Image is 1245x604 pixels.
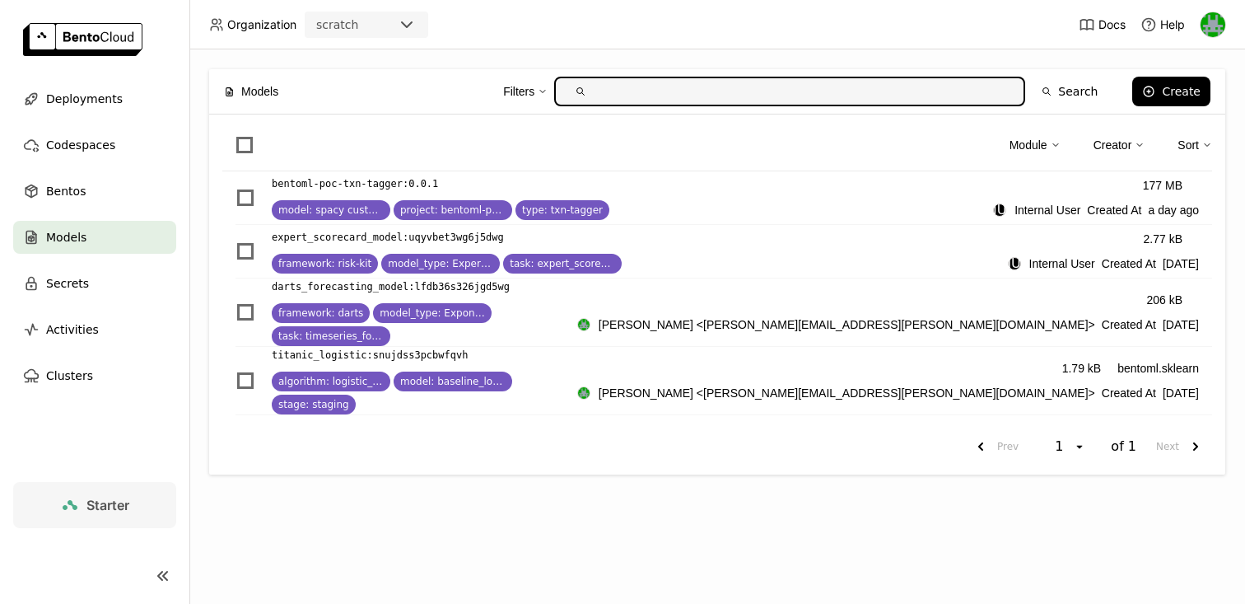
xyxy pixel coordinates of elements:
li: List item [222,279,1212,347]
div: Internal User [1008,257,1021,270]
div: 206 kB [1146,291,1182,309]
button: previous page. current page 1 of 1 [964,432,1025,461]
div: Module [1010,128,1061,162]
div: 177 MB [1143,176,1182,194]
button: Create [1132,77,1210,106]
div: bentoml.sklearn [1117,359,1199,377]
div: Created At [577,316,1199,334]
a: Secrets [13,267,176,300]
div: IU [1009,258,1020,269]
div: Module [1010,136,1047,154]
li: List item [222,347,1212,415]
a: Bentos [13,175,176,208]
span: Models [241,82,278,101]
div: IU [994,204,1005,216]
p: expert_scorecard_model : uqyvbet3wg6j5dwg [272,229,504,246]
a: darts_forecasting_model:lfdb36s326jgd5wg [272,279,577,295]
span: [DATE] [1163,255,1199,273]
p: bentoml-poc-txn-tagger : 0.0.1 [272,176,438,192]
div: Creator [1093,128,1145,162]
span: model_type: ExpertScorecard [388,257,493,270]
span: model: baseline_logistic_regression [400,375,506,388]
span: Starter [86,497,129,513]
span: task: timeseries_forecasting [278,330,384,343]
span: project: bentoml-poc-txn-tagger [400,204,506,217]
span: Models [46,227,86,247]
span: Internal User [1014,201,1080,219]
span: Secrets [46,274,89,293]
li: List item [222,171,1212,225]
a: Clusters [13,359,176,392]
div: Created At [993,201,1199,219]
a: Models [13,221,176,254]
span: framework: darts [278,307,363,320]
span: task: expert_scorecard [510,257,615,270]
span: model_type: ExponentialSmoothing [380,307,485,320]
a: Deployments [13,82,176,115]
span: algorithm: logistic_regression [278,375,384,388]
span: Codespaces [46,135,115,155]
span: stage: staging [278,398,349,411]
div: Sort [1177,136,1199,154]
div: Creator [1093,136,1132,154]
img: Sean Hickey [578,319,590,330]
span: Bentos [46,181,86,201]
span: type: txn-tagger [522,204,603,217]
span: framework: risk-kit [278,257,371,270]
span: Clusters [46,366,93,386]
div: Created At [577,384,1199,402]
span: Deployments [46,89,123,109]
span: [PERSON_NAME] <[PERSON_NAME][EMAIL_ADDRESS][PERSON_NAME][DOMAIN_NAME]> [599,384,1095,402]
div: Help [1140,16,1185,33]
button: next page. current page 1 of 1 [1149,432,1212,461]
div: 1.79 kB [1062,359,1101,377]
div: Create [1162,85,1201,98]
a: Activities [13,313,176,346]
li: List item [222,225,1212,279]
a: bentoml-poc-txn-tagger:0.0.1 [272,176,993,192]
span: [PERSON_NAME] <[PERSON_NAME][EMAIL_ADDRESS][PERSON_NAME][DOMAIN_NAME]> [599,316,1095,334]
span: Docs [1098,17,1126,32]
a: titanic_logistic:snujdss3pcbwfqvh [272,347,577,363]
a: Codespaces [13,129,176,162]
span: model: spacy custom [278,204,384,217]
span: Organization [227,17,296,32]
span: [DATE] [1163,316,1199,334]
div: Filters [503,82,534,101]
a: expert_scorecard_model:uqyvbet3wg6j5dwg [272,229,1008,246]
span: of 1 [1111,438,1136,455]
span: a day ago [1149,201,1200,219]
div: scratch [316,16,358,33]
svg: open [1073,440,1086,453]
span: Help [1160,17,1185,32]
input: Selected scratch. [360,17,361,34]
a: Docs [1079,16,1126,33]
div: Filters [503,74,548,109]
div: 2.77 kB [1144,230,1182,248]
p: titanic_logistic : snujdss3pcbwfqvh [272,347,468,363]
img: Sean Hickey [1201,12,1225,37]
div: 1 [1050,438,1073,455]
img: logo [23,23,142,56]
span: Activities [46,320,99,339]
span: Internal User [1029,255,1095,273]
div: Internal User [993,204,1006,217]
span: [DATE] [1163,384,1199,402]
div: Sort [1177,128,1212,162]
div: Created At [1008,255,1199,273]
img: Sean Hickey [578,387,590,399]
button: Search [1032,77,1107,106]
a: Starter [13,482,176,528]
p: darts_forecasting_model : lfdb36s326jgd5wg [272,279,510,295]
